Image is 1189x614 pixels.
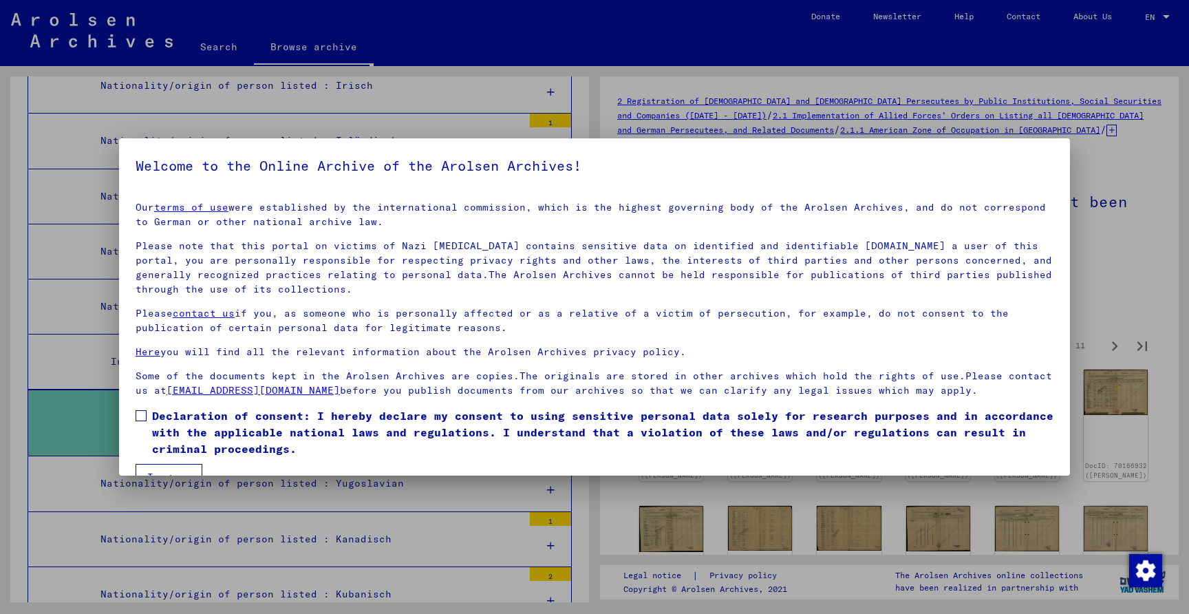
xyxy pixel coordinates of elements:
[136,369,1053,398] p: Some of the documents kept in the Arolsen Archives are copies.The originals are stored in other a...
[173,307,235,319] a: contact us
[136,200,1053,229] p: Our were established by the international commission, which is the highest governing body of the ...
[136,346,160,358] a: Here
[154,201,228,213] a: terms of use
[136,306,1053,335] p: Please if you, as someone who is personally affected or as a relative of a victim of persecution,...
[136,345,1053,359] p: you will find all the relevant information about the Arolsen Archives privacy policy.
[136,464,202,490] button: I agree
[167,384,340,396] a: [EMAIL_ADDRESS][DOMAIN_NAME]
[136,239,1053,297] p: Please note that this portal on victims of Nazi [MEDICAL_DATA] contains sensitive data on identif...
[1129,554,1162,587] img: Change consent
[152,407,1053,457] span: Declaration of consent: I hereby declare my consent to using sensitive personal data solely for r...
[136,155,1053,177] h5: Welcome to the Online Archive of the Arolsen Archives!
